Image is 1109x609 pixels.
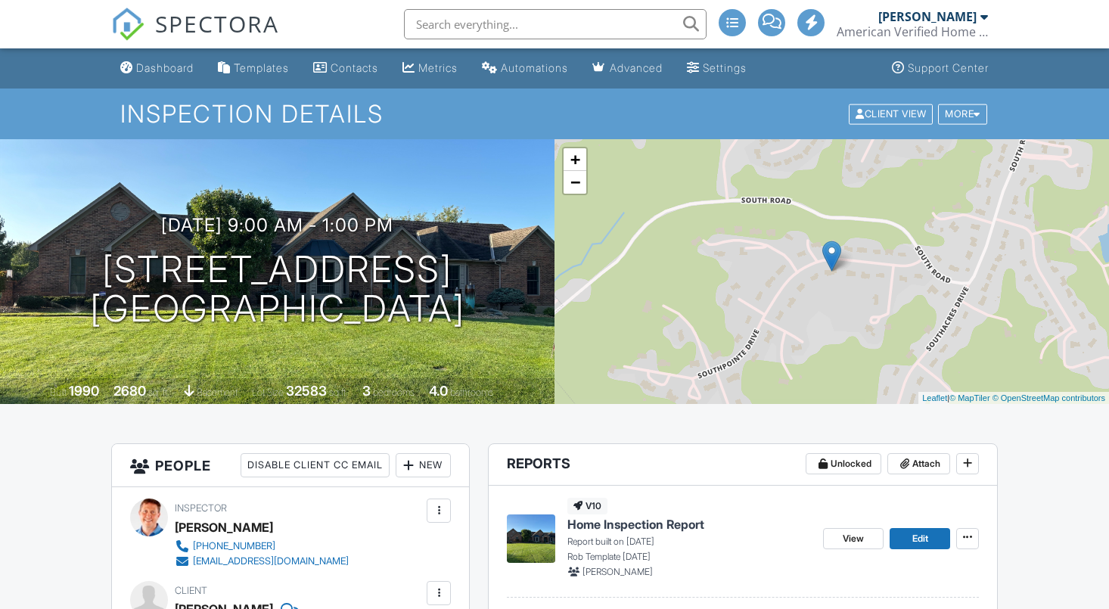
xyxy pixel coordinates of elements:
div: [PERSON_NAME] [878,9,977,24]
span: Inspector [175,502,227,514]
h3: People [112,444,470,487]
a: Advanced [586,54,669,82]
span: Built [50,387,67,398]
span: bathrooms [450,387,493,398]
a: Dashboard [114,54,200,82]
div: Settings [703,61,747,74]
a: [PHONE_NUMBER] [175,539,349,554]
div: Automations [501,61,568,74]
a: Automations (Advanced) [476,54,574,82]
img: The Best Home Inspection Software - Spectora [111,8,144,41]
h1: [STREET_ADDRESS] [GEOGRAPHIC_DATA] [90,250,465,330]
a: Metrics [396,54,464,82]
a: © MapTiler [949,393,990,402]
a: SPECTORA [111,20,279,52]
div: [PERSON_NAME] [175,516,273,539]
a: Zoom out [564,171,586,194]
div: 1990 [69,383,99,399]
div: American Verified Home Inspections [837,24,988,39]
a: Client View [847,107,937,119]
a: Settings [681,54,753,82]
div: [PHONE_NUMBER] [193,540,275,552]
span: Client [175,585,207,596]
div: 3 [362,383,371,399]
span: sq.ft. [329,387,348,398]
span: SPECTORA [155,8,279,39]
a: [EMAIL_ADDRESS][DOMAIN_NAME] [175,554,349,569]
a: Contacts [307,54,384,82]
div: Templates [234,61,289,74]
span: sq. ft. [148,387,169,398]
div: Contacts [331,61,378,74]
div: Dashboard [136,61,194,74]
div: New [396,453,451,477]
div: [EMAIL_ADDRESS][DOMAIN_NAME] [193,555,349,567]
div: 4.0 [429,383,448,399]
span: basement [197,387,238,398]
div: More [938,104,987,124]
div: Client View [849,104,933,124]
h3: [DATE] 9:00 am - 1:00 pm [161,215,393,235]
span: Lot Size [252,387,284,398]
input: Search everything... [404,9,707,39]
a: Leaflet [922,393,947,402]
a: © OpenStreetMap contributors [993,393,1105,402]
a: Zoom in [564,148,586,171]
div: 2680 [113,383,146,399]
div: Metrics [418,61,458,74]
div: Advanced [610,61,663,74]
h1: Inspection Details [120,101,988,127]
div: 32583 [286,383,327,399]
div: Disable Client CC Email [241,453,390,477]
div: | [918,392,1109,405]
span: bedrooms [373,387,415,398]
a: Templates [212,54,295,82]
a: Support Center [886,54,995,82]
div: Support Center [908,61,989,74]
